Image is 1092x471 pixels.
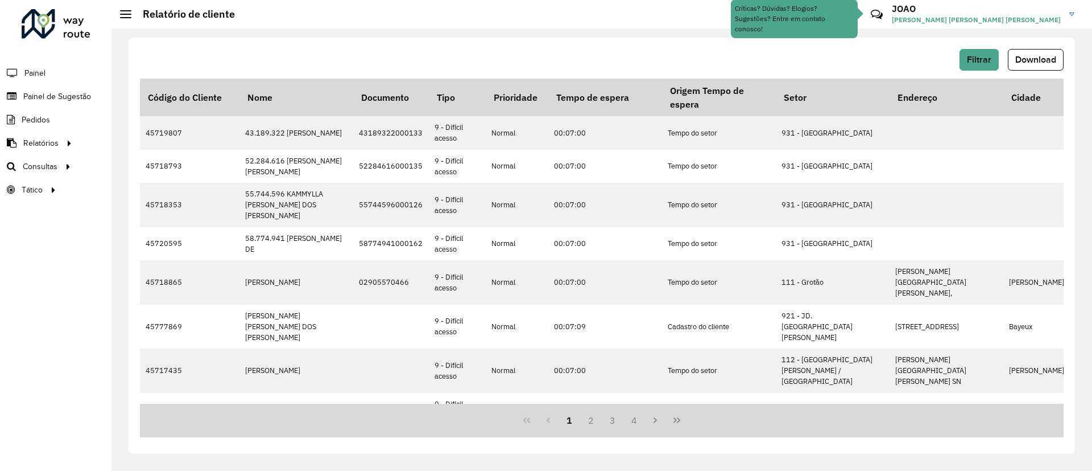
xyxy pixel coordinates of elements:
td: 9 - Difícil acesso [429,183,486,227]
button: Download [1008,49,1064,71]
td: Normal [486,150,548,183]
td: Normal [486,227,548,260]
button: 3 [602,409,623,431]
td: 45718298 [140,393,239,426]
td: 9 - Difícil acesso [429,305,486,349]
td: [PERSON_NAME] GONZAGA [239,393,353,426]
td: 45718793 [140,150,239,183]
td: Normal [486,393,548,426]
td: 931 - [GEOGRAPHIC_DATA] [776,116,890,149]
button: 4 [623,409,645,431]
td: Normal [486,183,548,227]
td: Normal [486,349,548,393]
td: 9 - Difícil acesso [429,349,486,393]
button: Next Page [644,409,666,431]
td: 931 - [GEOGRAPHIC_DATA] [776,227,890,260]
h3: JOAO [892,3,1061,14]
td: 931 - [GEOGRAPHIC_DATA] [776,183,890,227]
th: Prioridade [486,79,548,116]
th: Setor [776,79,890,116]
td: 9 - Difícil acesso [429,260,486,305]
td: 52.284.616 [PERSON_NAME] [PERSON_NAME] [239,150,353,183]
td: [PERSON_NAME] [PERSON_NAME] DOS [PERSON_NAME] [239,305,353,349]
button: 1 [559,409,581,431]
td: 9 - Difícil acesso [429,116,486,149]
td: 45718865 [140,260,239,305]
td: Normal [486,305,548,349]
span: Relatórios [23,137,59,149]
th: Tipo [429,79,486,116]
h2: Relatório de cliente [131,8,235,21]
th: Código do Cliente [140,79,239,116]
td: 43.189.322 [PERSON_NAME] [239,116,353,149]
span: Painel [24,67,45,79]
span: Painel de Sugestão [23,91,91,103]
td: Tempo do setor [662,260,776,305]
span: [PERSON_NAME] [PERSON_NAME] [PERSON_NAME] [892,15,1061,25]
td: 00:07:00 [548,183,662,227]
td: 45720595 [140,227,239,260]
td: 9 - Difícil acesso [429,393,486,426]
td: [PERSON_NAME][GEOGRAPHIC_DATA][PERSON_NAME] SN [890,349,1003,393]
td: 55.744.596 KAMMYLLA [PERSON_NAME] DOS [PERSON_NAME] [239,183,353,227]
td: 45719807 [140,116,239,149]
button: Last Page [666,409,688,431]
td: Tempo do setor [662,227,776,260]
td: Tempo do setor [662,150,776,183]
td: 00:07:00 [548,150,662,183]
button: Filtrar [959,49,999,71]
td: 00:07:00 [548,227,662,260]
td: 00:07:00 [548,393,662,426]
td: [STREET_ADDRESS] [890,305,1003,349]
td: 58774941000162 [353,227,429,260]
td: 120 - [PERSON_NAME] [776,393,890,426]
th: Documento [353,79,429,116]
th: Endereço [890,79,1003,116]
td: 43189322000133 [353,116,429,149]
td: 58.774.941 [PERSON_NAME] DE [239,227,353,260]
td: 55744596000126 [353,183,429,227]
td: Tempo do setor [662,349,776,393]
span: Filtrar [967,55,991,64]
td: Normal [486,116,548,149]
td: Tempo do setor [662,393,776,426]
td: 45777869 [140,305,239,349]
td: 931 - [GEOGRAPHIC_DATA] [776,150,890,183]
td: 02905570466 [353,260,429,305]
td: 111 - Grotão [776,260,890,305]
td: [PERSON_NAME] [239,260,353,305]
td: Normal [486,260,548,305]
span: Pedidos [22,114,50,126]
td: 00:07:09 [548,305,662,349]
td: 00:07:00 [548,260,662,305]
td: Tempo do setor [662,183,776,227]
td: 45718353 [140,183,239,227]
td: Cadastro do cliente [662,305,776,349]
span: Consultas [23,161,57,173]
td: 112 - [GEOGRAPHIC_DATA][PERSON_NAME] / [GEOGRAPHIC_DATA] [776,349,890,393]
td: 52284616000135 [353,150,429,183]
td: Tempo do setor [662,116,776,149]
button: 2 [580,409,602,431]
td: 00:07:00 [548,349,662,393]
th: Origem Tempo de espera [662,79,776,116]
a: Contato Rápido [864,2,889,27]
td: 9 - Difícil acesso [429,227,486,260]
th: Tempo de espera [548,79,662,116]
span: Tático [22,184,43,196]
th: Nome [239,79,353,116]
td: 921 - JD. [GEOGRAPHIC_DATA][PERSON_NAME] [776,305,890,349]
td: 9 - Difícil acesso [429,150,486,183]
td: 45717435 [140,349,239,393]
td: 00:07:00 [548,116,662,149]
span: Download [1015,55,1056,64]
td: [PERSON_NAME] [239,349,353,393]
td: [PERSON_NAME][GEOGRAPHIC_DATA][PERSON_NAME], [890,260,1003,305]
